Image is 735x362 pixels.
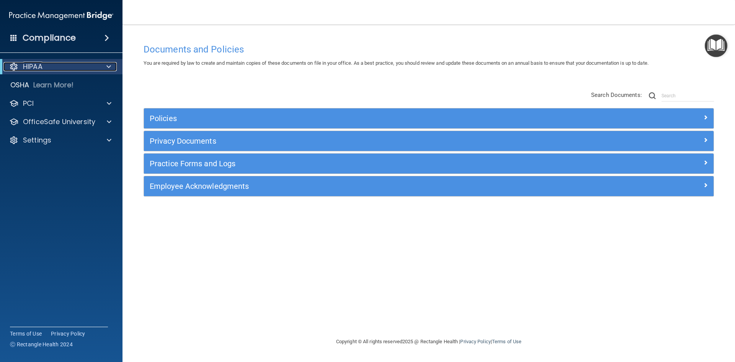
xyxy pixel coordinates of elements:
a: Privacy Policy [460,339,490,344]
a: OfficeSafe University [9,117,111,126]
p: Settings [23,136,51,145]
a: Terms of Use [492,339,521,344]
a: Practice Forms and Logs [150,157,708,170]
a: Settings [9,136,111,145]
iframe: Drift Widget Chat Controller [603,308,726,338]
a: Employee Acknowledgments [150,180,708,192]
span: Ⓒ Rectangle Health 2024 [10,341,73,348]
div: Copyright © All rights reserved 2025 @ Rectangle Health | | [289,329,568,354]
h5: Employee Acknowledgments [150,182,565,190]
a: Policies [150,112,708,124]
p: OfficeSafe University [23,117,95,126]
img: ic-search.3b580494.png [649,92,656,99]
h4: Compliance [23,33,76,43]
p: HIPAA [23,62,42,71]
button: Open Resource Center [705,34,727,57]
span: You are required by law to create and maintain copies of these documents on file in your office. ... [144,60,648,66]
p: Learn More! [33,80,74,90]
p: PCI [23,99,34,108]
a: Privacy Documents [150,135,708,147]
input: Search [661,90,714,102]
a: Privacy Policy [51,330,85,337]
h5: Policies [150,114,565,123]
span: Search Documents: [591,92,642,98]
img: PMB logo [9,8,113,23]
a: PCI [9,99,111,108]
h5: Practice Forms and Logs [150,159,565,168]
h4: Documents and Policies [144,44,714,54]
a: Terms of Use [10,330,42,337]
a: HIPAA [9,62,111,71]
h5: Privacy Documents [150,137,565,145]
p: OSHA [10,80,29,90]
